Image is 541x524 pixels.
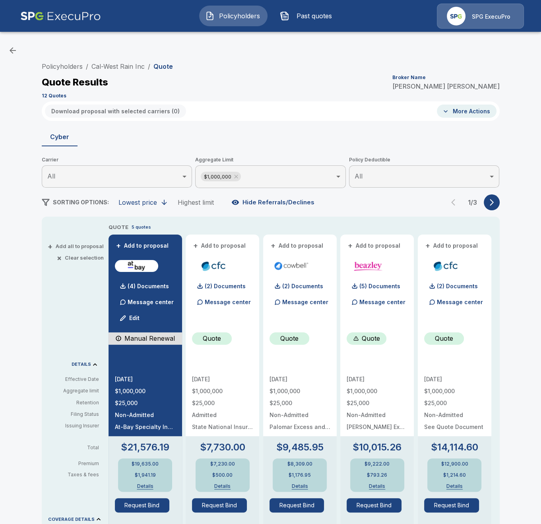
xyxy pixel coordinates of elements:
span: $1,000,000 [201,172,235,181]
p: Manual Renewal [124,334,175,343]
button: Hide Referrals/Declines [230,195,318,210]
img: cfccyberadmitted [195,260,232,272]
p: (4) Documents [128,283,169,289]
p: $25,000 [192,400,253,406]
span: + [116,243,121,248]
button: Request Bind [192,498,247,512]
p: SPG ExecuPro [472,13,510,21]
p: $500.00 [212,473,233,477]
p: Quote Results [42,78,108,87]
button: +Add to proposal [424,241,480,250]
span: All [355,172,363,180]
p: $793.26 [367,473,387,477]
p: [PERSON_NAME] [PERSON_NAME] [392,83,500,89]
button: Edit [116,310,143,326]
span: + [425,243,430,248]
span: + [48,244,52,249]
p: [DATE] [192,377,253,382]
p: Palomar Excess and Surplus Insurance Company NAIC# 16754 (A.M. Best A (Excellent), X Rated) [270,424,330,430]
span: Aggregate Limit [195,156,346,164]
p: (2) Documents [437,283,478,289]
p: Premium [48,461,105,466]
button: +Add to proposal [192,241,248,250]
p: $1,000,000 [347,388,407,394]
a: Cal-West Rain Inc [91,62,145,70]
img: beazleycyber [350,260,387,272]
p: Quote [362,334,380,343]
p: COVERAGE DETAILS [48,517,95,522]
li: / [148,62,150,71]
p: Broker Name [392,75,426,80]
p: $1,000,000 [424,388,485,394]
p: $12,900.00 [441,462,468,466]
span: All [47,172,55,180]
img: cfccyber [427,260,464,272]
p: 12 Quotes [42,93,66,98]
button: Request Bind [270,498,324,512]
p: $25,000 [115,400,176,406]
button: Details [129,484,161,489]
span: Request Bind [347,498,407,512]
p: [DATE] [347,377,407,382]
p: 5 quotes [132,224,151,231]
span: Request Bind [424,498,485,512]
button: Download proposal with selected carriers (0) [45,105,186,118]
p: Message center [128,298,174,306]
p: Retention [48,399,99,406]
p: Quote [203,334,221,343]
span: Request Bind [192,498,253,512]
p: $1,000,000 [270,388,330,394]
p: Aggregate limit [48,387,99,394]
p: $25,000 [270,400,330,406]
p: Effective Date [48,376,99,383]
p: $25,000 [347,400,407,406]
p: [DATE] [424,377,485,382]
p: $10,015.26 [353,442,401,452]
p: $1,941.19 [135,473,156,477]
p: Filing Status [48,411,99,418]
button: Policyholders IconPolicyholders [199,6,268,26]
img: AA Logo [20,4,101,29]
p: $9,485.95 [276,442,324,452]
span: + [348,243,353,248]
button: Request Bind [424,498,479,512]
img: Past quotes Icon [280,11,289,21]
p: Non-Admitted [270,412,330,418]
button: +Add all to proposal [49,244,104,249]
p: Quote [280,334,299,343]
p: $9,222.00 [365,462,390,466]
p: 1 / 3 [465,199,481,206]
p: $25,000 [424,400,485,406]
a: Agency IconSPG ExecuPro [437,4,524,29]
p: Quote [435,334,453,343]
p: [DATE] [115,377,176,382]
button: Details [361,484,393,489]
p: Taxes & fees [48,472,105,477]
p: $1,000,000 [115,388,176,394]
span: SORTING OPTIONS: [53,199,109,206]
p: See Quote Document [424,424,485,430]
p: Total [48,445,105,450]
span: Policyholders [218,11,262,21]
p: Admitted [192,412,253,418]
p: DETAILS [72,362,91,367]
p: Message center [437,298,483,306]
button: More Actions [437,105,496,118]
p: State National Insurance Company Inc. [192,424,253,430]
p: $7,230.00 [210,462,235,466]
img: cowbellp250 [273,260,310,272]
p: $19,635.00 [132,462,159,466]
p: Message center [205,298,251,306]
p: [DATE] [270,377,330,382]
button: Past quotes IconPast quotes [274,6,342,26]
p: $1,214.60 [443,473,466,477]
button: Request Bind [347,498,401,512]
p: At-Bay Specialty Insurance Company [115,424,176,430]
button: Details [284,484,316,489]
p: Non-Admitted [115,412,176,418]
a: Policyholders [42,62,83,70]
p: Message center [359,298,405,306]
span: × [57,255,62,260]
p: $21,576.19 [121,442,169,452]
